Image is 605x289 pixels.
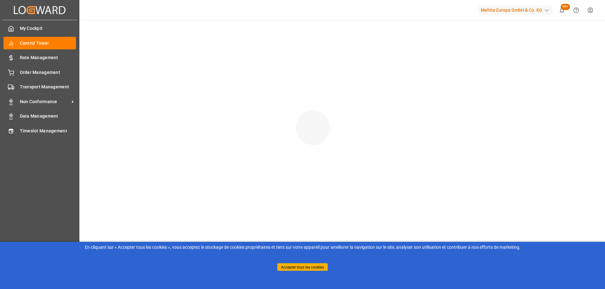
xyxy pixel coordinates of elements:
[3,66,76,78] a: Order Management
[3,37,76,49] a: Control Tower
[3,52,76,64] a: Rate Management
[478,6,552,15] div: Melitta Europa GmbH & Co. KG
[3,22,76,35] a: My Cockpit
[555,3,569,17] button: show 100 new notifications
[20,40,76,47] span: Control Tower
[569,3,583,17] button: Help Center
[20,69,76,76] span: Order Management
[281,265,324,269] font: Accepter tous les cookies
[20,128,76,134] span: Timeslot Management
[3,125,76,137] a: Timeslot Management
[277,263,328,271] button: Accepter tous les cookies
[20,98,70,105] span: Non Conformance
[3,81,76,93] a: Transport Management
[20,113,76,119] span: Data Management
[85,245,521,250] font: En cliquant sur « Accepter tous les cookies », vous acceptez le stockage de cookies propriétaires...
[561,4,570,10] span: 99+
[478,4,555,16] button: Melitta Europa GmbH & Co. KG
[20,54,76,61] span: Rate Management
[3,110,76,122] a: Data Management
[20,25,76,32] span: My Cockpit
[20,84,76,90] span: Transport Management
